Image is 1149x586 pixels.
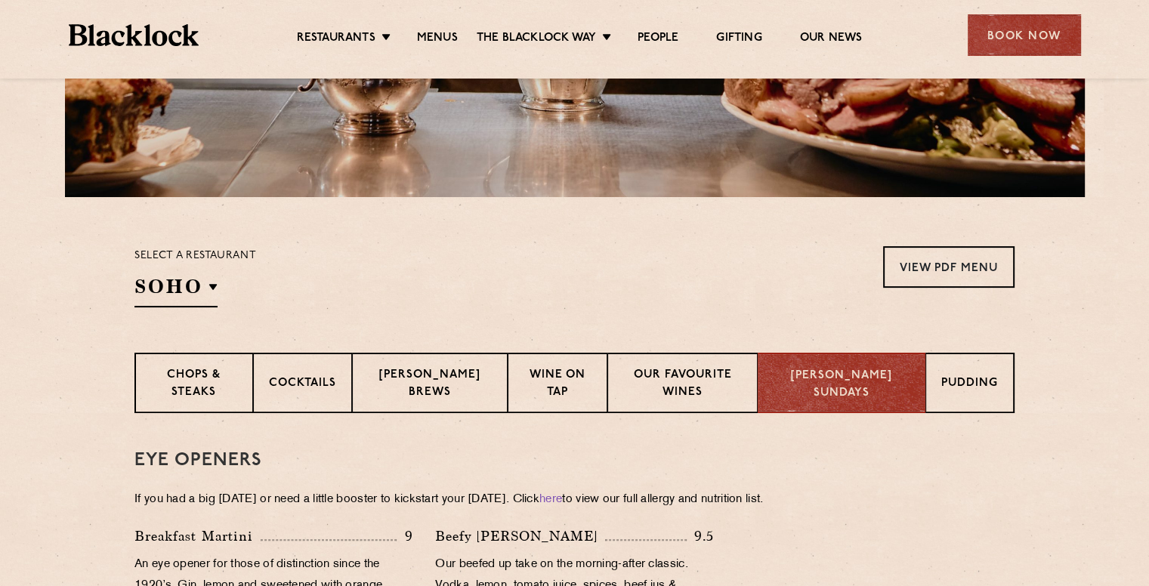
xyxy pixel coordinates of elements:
p: 9 [397,526,412,546]
h3: Eye openers [134,451,1015,470]
p: Select a restaurant [134,246,256,266]
p: [PERSON_NAME] Brews [368,367,492,402]
a: Restaurants [297,31,375,48]
p: Wine on Tap [524,367,591,402]
p: Chops & Steaks [151,367,237,402]
p: [PERSON_NAME] Sundays [774,368,910,402]
a: here [539,494,562,505]
a: View PDF Menu [883,246,1015,288]
p: Pudding [941,375,998,394]
p: Our favourite wines [623,367,743,402]
a: Our News [800,31,863,48]
a: Menus [417,31,458,48]
a: The Blacklock Way [477,31,596,48]
p: Cocktails [269,375,336,394]
p: If you had a big [DATE] or need a little booster to kickstart your [DATE]. Click to view our full... [134,489,1015,510]
h2: SOHO [134,273,218,307]
a: Gifting [716,31,761,48]
p: Breakfast Martini [134,526,261,547]
a: People [638,31,678,48]
div: Book Now [968,14,1081,56]
p: 9.5 [687,526,714,546]
img: BL_Textured_Logo-footer-cropped.svg [69,24,199,46]
p: Beefy [PERSON_NAME] [435,526,605,547]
